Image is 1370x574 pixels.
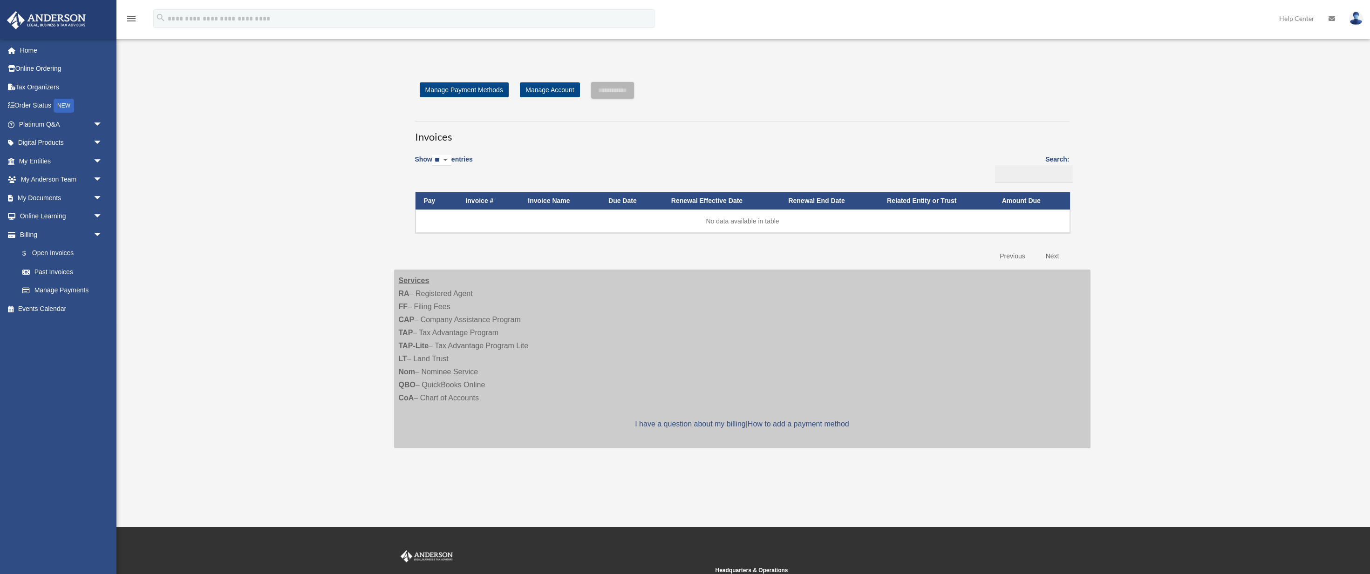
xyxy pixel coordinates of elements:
[432,155,451,166] select: Showentries
[457,192,519,209] th: Invoice #: activate to sort column ascending
[13,281,112,300] a: Manage Payments
[420,82,509,97] a: Manage Payment Methods
[13,263,112,281] a: Past Invoices
[93,189,112,208] span: arrow_drop_down
[126,13,137,24] i: menu
[399,418,1086,431] p: |
[995,165,1073,183] input: Search:
[7,207,116,226] a: Online Learningarrow_drop_down
[399,550,455,562] img: Anderson Advisors Platinum Portal
[399,394,414,402] strong: CoA
[399,277,429,284] strong: Services
[7,115,116,134] a: Platinum Q&Aarrow_drop_down
[93,170,112,189] span: arrow_drop_down
[394,270,1091,448] div: – Registered Agent – Filing Fees – Company Assistance Program – Tax Advantage Program – Tax Advan...
[93,134,112,153] span: arrow_drop_down
[7,60,116,78] a: Online Ordering
[994,192,1070,209] th: Amount Due: activate to sort column ascending
[415,154,473,175] label: Show entries
[780,192,879,209] th: Renewal End Date: activate to sort column ascending
[27,248,32,259] span: $
[7,134,116,152] a: Digital Productsarrow_drop_down
[399,329,413,337] strong: TAP
[7,225,112,244] a: Billingarrow_drop_down
[635,420,745,428] a: I have a question about my billing
[7,78,116,96] a: Tax Organizers
[600,192,663,209] th: Due Date: activate to sort column ascending
[399,368,416,376] strong: Nom
[993,247,1032,266] a: Previous
[399,303,408,311] strong: FF
[93,115,112,134] span: arrow_drop_down
[520,82,579,97] a: Manage Account
[416,192,457,209] th: Pay: activate to sort column descending
[7,41,116,60] a: Home
[399,381,416,389] strong: QBO
[879,192,994,209] th: Related Entity or Trust: activate to sort column ascending
[93,207,112,226] span: arrow_drop_down
[4,11,89,29] img: Anderson Advisors Platinum Portal
[519,192,600,209] th: Invoice Name: activate to sort column ascending
[415,121,1070,144] h3: Invoices
[126,16,137,24] a: menu
[992,154,1070,182] label: Search:
[7,189,116,207] a: My Documentsarrow_drop_down
[13,244,107,263] a: $Open Invoices
[7,96,116,115] a: Order StatusNEW
[7,152,116,170] a: My Entitiesarrow_drop_down
[416,209,1070,233] td: No data available in table
[399,355,407,363] strong: LT
[748,420,849,428] a: How to add a payment method
[156,13,166,23] i: search
[93,152,112,171] span: arrow_drop_down
[399,316,415,324] strong: CAP
[54,99,74,113] div: NEW
[7,170,116,189] a: My Anderson Teamarrow_drop_down
[399,342,429,350] strong: TAP-Lite
[93,225,112,244] span: arrow_drop_down
[1349,12,1363,25] img: User Pic
[663,192,780,209] th: Renewal Effective Date: activate to sort column ascending
[1039,247,1066,266] a: Next
[7,299,116,318] a: Events Calendar
[399,290,409,297] strong: RA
